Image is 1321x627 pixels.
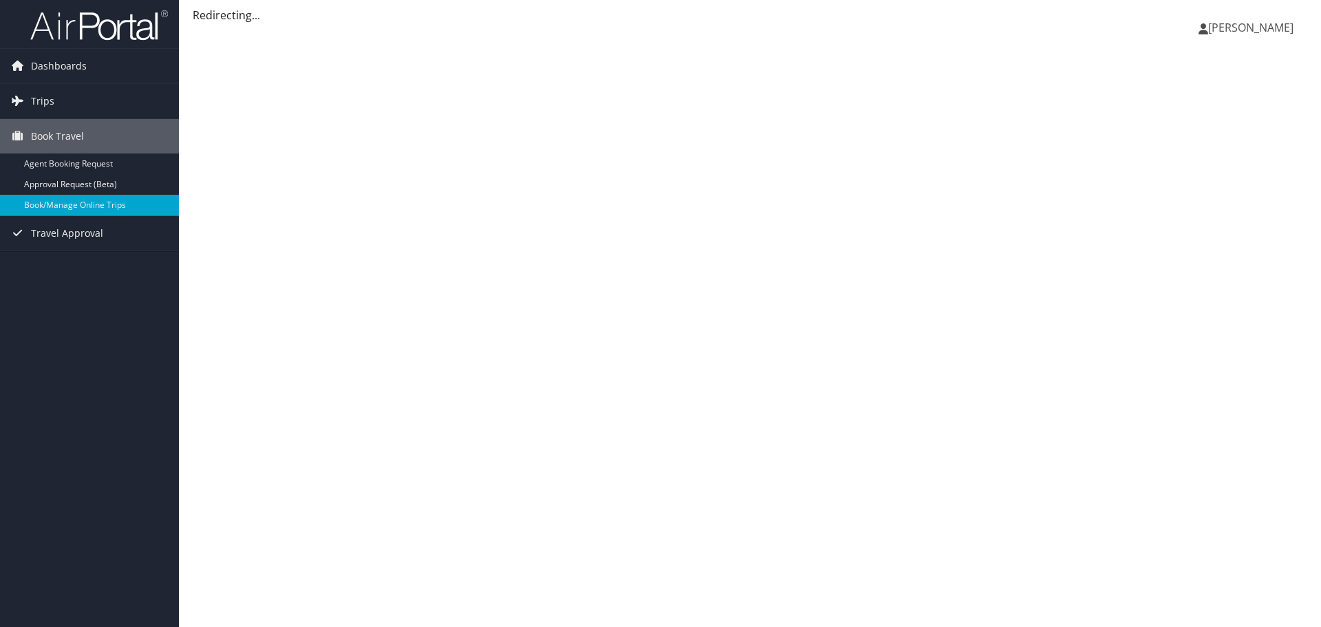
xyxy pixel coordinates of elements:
[1199,7,1307,48] a: [PERSON_NAME]
[30,9,168,41] img: airportal-logo.png
[1208,20,1293,35] span: [PERSON_NAME]
[31,84,54,118] span: Trips
[193,7,1307,23] div: Redirecting...
[31,119,84,153] span: Book Travel
[31,49,87,83] span: Dashboards
[31,216,103,251] span: Travel Approval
